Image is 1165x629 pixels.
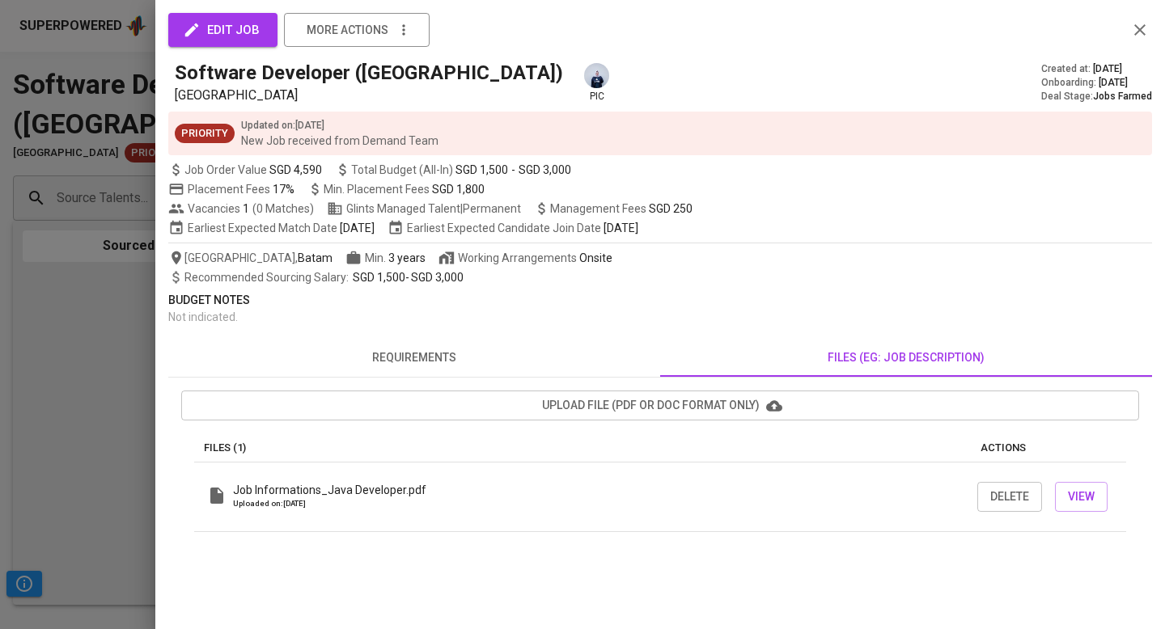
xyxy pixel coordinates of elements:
[579,250,612,266] div: Onsite
[1093,91,1152,102] span: Jobs Farmed
[186,19,260,40] span: edit job
[233,498,426,509] p: Uploaded on: [DATE]
[438,250,612,266] span: Working Arrangements
[178,348,650,368] span: requirements
[511,162,515,178] span: -
[324,183,485,196] span: Min. Placement Fees
[168,162,322,178] span: Job Order Value
[194,395,1126,416] span: upload file (pdf or doc format only)
[269,162,322,178] span: SGD 4,590
[241,133,438,149] p: New Job received from Demand Team
[1068,487,1095,507] span: View
[168,201,314,217] span: Vacancies ( 0 Matches )
[388,220,638,236] span: Earliest Expected Candidate Join Date
[284,13,430,47] button: more actions
[550,202,693,215] span: Management Fees
[241,118,438,133] p: Updated on : [DATE]
[584,63,609,88] img: annisa@glints.com
[981,440,1116,456] p: actions
[604,220,638,236] span: [DATE]
[204,440,981,456] p: Files (1)
[175,60,563,86] h5: Software Developer ([GEOGRAPHIC_DATA])
[432,183,485,196] span: SGD 1,800
[388,251,426,264] span: 3 years
[184,271,351,284] span: Recommended Sourcing Salary :
[188,183,294,196] span: Placement Fees
[455,162,508,178] span: SGD 1,500
[168,13,277,47] button: edit job
[175,87,298,103] span: [GEOGRAPHIC_DATA]
[1041,62,1152,76] div: Created at :
[1093,62,1122,76] span: [DATE]
[327,201,521,217] span: Glints Managed Talent | Permanent
[184,269,464,285] span: -
[977,482,1042,512] button: Delete
[1041,76,1152,90] div: Onboarding :
[168,220,375,236] span: Earliest Expected Match Date
[582,61,611,103] div: pic
[1041,90,1152,103] div: Deal Stage :
[168,310,238,323] span: Not indicated .
[175,126,235,141] span: Priority
[168,292,1152,309] p: Budget Notes
[519,162,571,178] span: SGD 3,000
[411,271,464,284] span: SGD 3,000
[240,201,249,217] span: 1
[307,20,388,40] span: more actions
[181,390,1139,420] button: upload file (pdf or doc format only)
[990,487,1029,507] span: Delete
[1055,482,1108,512] button: View
[353,271,405,284] span: SGD 1,500
[649,202,693,215] span: SGD 250
[365,251,426,264] span: Min.
[168,250,333,266] span: [GEOGRAPHIC_DATA] ,
[670,348,1142,368] span: files (eg: job description)
[273,183,294,196] span: 17%
[335,162,571,178] span: Total Budget (All-In)
[340,220,375,236] span: [DATE]
[1099,76,1128,90] span: [DATE]
[298,250,333,266] span: Batam
[233,482,426,498] p: Job Informations_Java Developer.pdf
